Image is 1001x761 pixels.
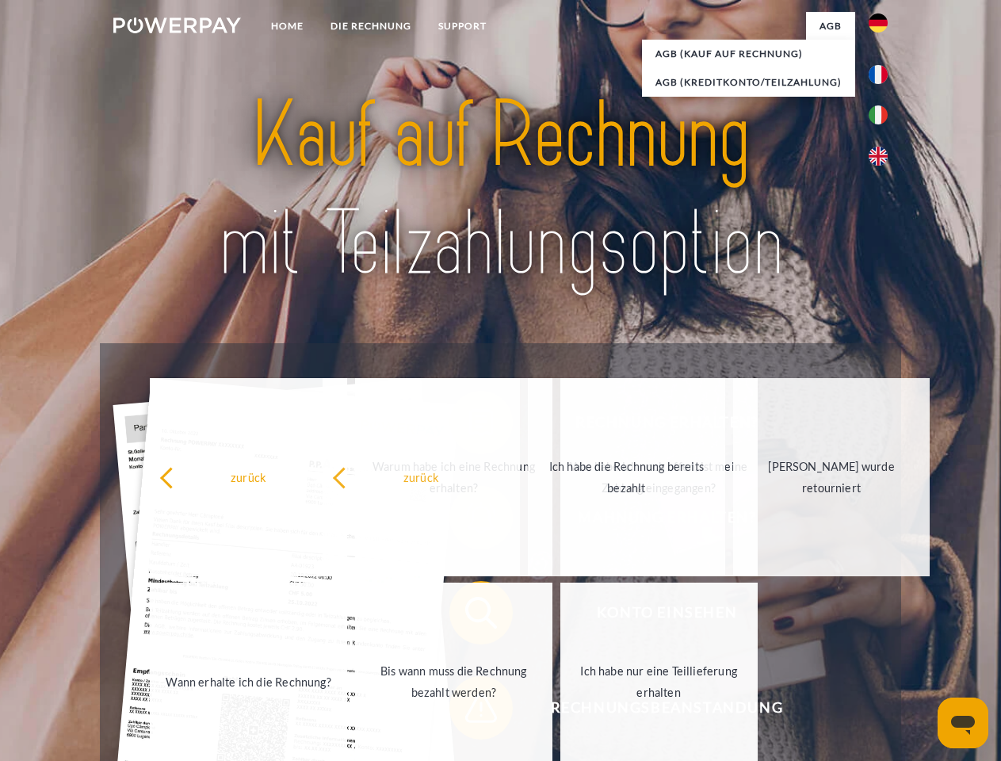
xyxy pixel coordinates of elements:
a: agb [806,12,855,40]
img: en [869,147,888,166]
div: zurück [332,466,510,488]
a: AGB (Kauf auf Rechnung) [642,40,855,68]
div: zurück [159,466,338,488]
img: logo-powerpay-white.svg [113,17,241,33]
div: Wann erhalte ich die Rechnung? [159,671,338,692]
a: Home [258,12,317,40]
iframe: Schaltfläche zum Öffnen des Messaging-Fensters [938,698,988,748]
img: de [869,13,888,33]
div: Ich habe die Rechnung bereits bezahlt [537,456,716,499]
a: SUPPORT [425,12,500,40]
div: Bis wann muss die Rechnung bezahlt werden? [365,660,543,703]
img: it [869,105,888,124]
img: fr [869,65,888,84]
a: DIE RECHNUNG [317,12,425,40]
div: [PERSON_NAME] wurde retourniert [743,456,921,499]
img: title-powerpay_de.svg [151,76,850,304]
a: AGB (Kreditkonto/Teilzahlung) [642,68,855,97]
div: Ich habe nur eine Teillieferung erhalten [570,660,748,703]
